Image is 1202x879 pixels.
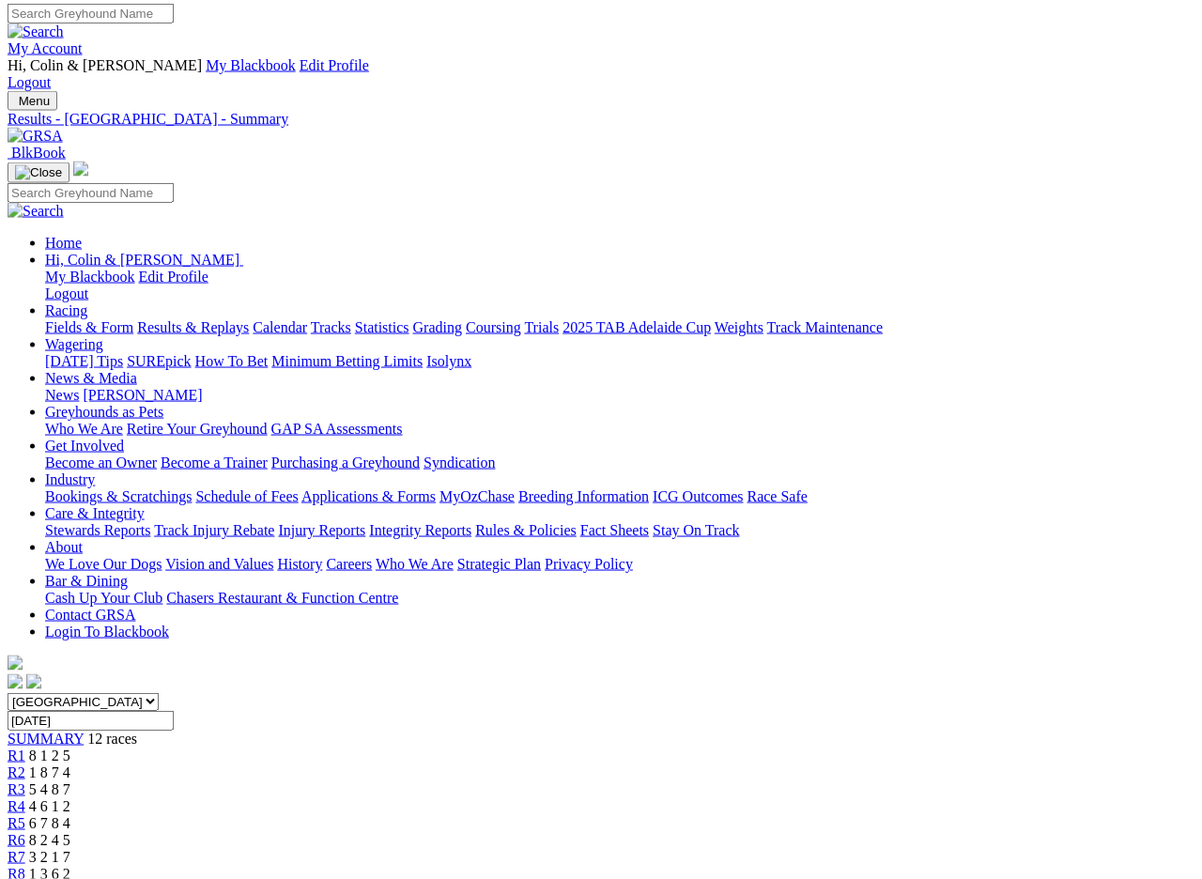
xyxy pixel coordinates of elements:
button: Toggle navigation [8,91,57,111]
a: Minimum Betting Limits [271,353,423,369]
a: GAP SA Assessments [271,421,403,437]
a: Results - [GEOGRAPHIC_DATA] - Summary [8,111,1194,128]
input: Select date [8,711,174,731]
a: Race Safe [747,488,807,504]
a: My Account [8,40,83,56]
a: My Blackbook [206,57,296,73]
a: Grading [413,319,462,335]
a: Who We Are [376,556,454,572]
div: Industry [45,488,1194,505]
a: Injury Reports [278,522,365,538]
a: Edit Profile [300,57,369,73]
a: Careers [326,556,372,572]
a: Become a Trainer [161,455,268,470]
a: Industry [45,471,95,487]
a: Weights [715,319,763,335]
input: Search [8,183,174,203]
img: Search [8,23,64,40]
span: 3 2 1 7 [29,849,70,865]
a: MyOzChase [439,488,515,504]
a: Coursing [466,319,521,335]
a: Care & Integrity [45,505,145,521]
span: 4 6 1 2 [29,798,70,814]
a: Bookings & Scratchings [45,488,192,504]
a: R6 [8,832,25,848]
a: Greyhounds as Pets [45,404,163,420]
button: Toggle navigation [8,162,69,183]
a: Calendar [253,319,307,335]
a: Isolynx [426,353,471,369]
a: Become an Owner [45,455,157,470]
span: R2 [8,764,25,780]
a: ICG Outcomes [653,488,743,504]
a: About [45,539,83,555]
a: R1 [8,748,25,763]
span: 12 races [87,731,137,747]
a: Cash Up Your Club [45,590,162,606]
a: News & Media [45,370,137,386]
span: 5 4 8 7 [29,781,70,797]
div: Wagering [45,353,1194,370]
div: Bar & Dining [45,590,1194,607]
div: My Account [8,57,1194,91]
a: Vision and Values [165,556,273,572]
a: BlkBook [8,145,66,161]
a: We Love Our Dogs [45,556,162,572]
a: Purchasing a Greyhound [271,455,420,470]
a: Track Injury Rebate [154,522,274,538]
img: logo-grsa-white.png [73,162,88,177]
a: Hi, Colin & [PERSON_NAME] [45,252,243,268]
a: Bar & Dining [45,573,128,589]
a: R3 [8,781,25,797]
a: Tracks [311,319,351,335]
a: Fact Sheets [580,522,649,538]
a: Stay On Track [653,522,739,538]
a: Logout [8,74,51,90]
img: twitter.svg [26,674,41,689]
span: Menu [19,94,50,108]
a: Wagering [45,336,103,352]
span: Hi, Colin & [PERSON_NAME] [45,252,239,268]
div: Racing [45,319,1194,336]
a: 2025 TAB Adelaide Cup [562,319,711,335]
img: Close [15,165,62,180]
a: Fields & Form [45,319,133,335]
a: R7 [8,849,25,865]
div: About [45,556,1194,573]
a: Login To Blackbook [45,624,169,640]
a: Track Maintenance [767,319,883,335]
a: Racing [45,302,87,318]
div: News & Media [45,387,1194,404]
a: SUMMARY [8,731,84,747]
a: Get Involved [45,438,124,454]
a: Retire Your Greyhound [127,421,268,437]
span: BlkBook [11,145,66,161]
a: Applications & Forms [301,488,436,504]
a: [DATE] Tips [45,353,123,369]
span: 8 2 4 5 [29,832,70,848]
a: [PERSON_NAME] [83,387,202,403]
a: SUREpick [127,353,191,369]
a: R4 [8,798,25,814]
a: R5 [8,815,25,831]
a: Integrity Reports [369,522,471,538]
img: logo-grsa-white.png [8,655,23,671]
a: Chasers Restaurant & Function Centre [166,590,398,606]
a: Home [45,235,82,251]
a: Privacy Policy [545,556,633,572]
a: Syndication [424,455,495,470]
a: Contact GRSA [45,607,135,623]
a: Results & Replays [137,319,249,335]
img: facebook.svg [8,674,23,689]
a: Schedule of Fees [195,488,298,504]
a: Statistics [355,319,409,335]
a: How To Bet [195,353,269,369]
a: Strategic Plan [457,556,541,572]
a: Logout [45,285,88,301]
